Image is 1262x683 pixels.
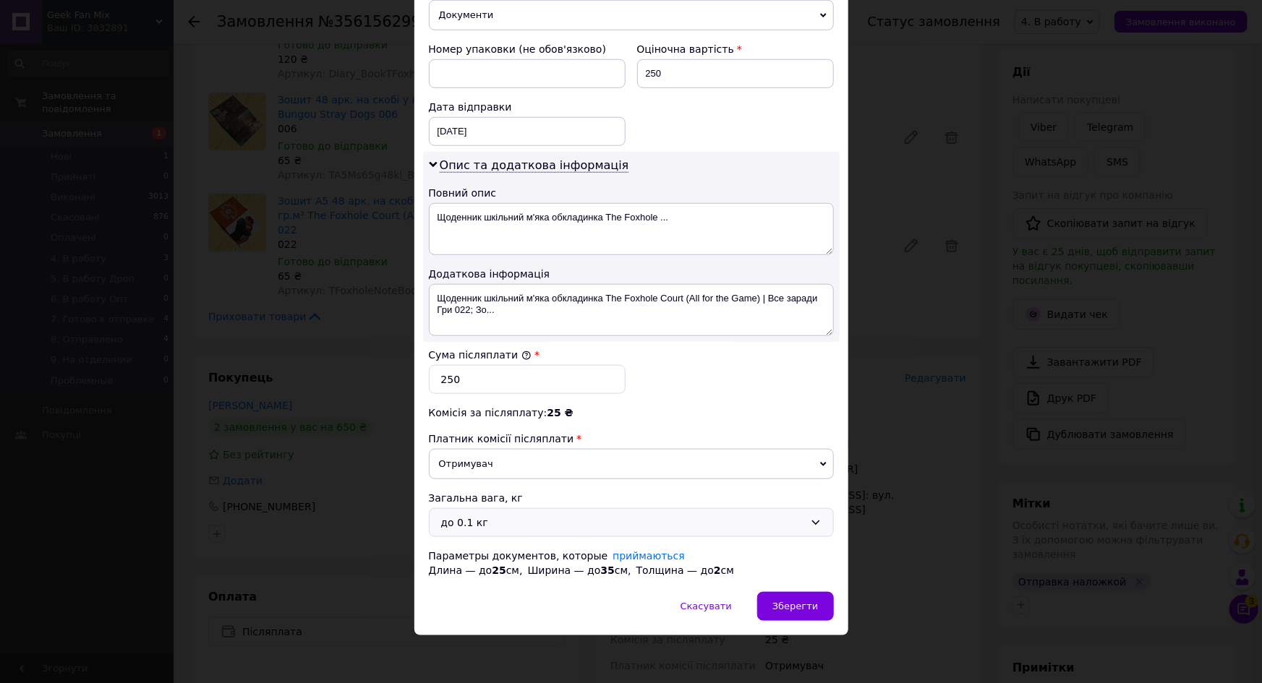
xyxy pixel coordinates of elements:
[547,407,573,418] span: 25 ₴
[772,601,818,611] span: Зберегти
[429,186,834,200] div: Повний опис
[429,405,834,420] div: Комісія за післяплату:
[429,449,834,479] span: Отримувач
[429,267,834,281] div: Додаткова інформація
[441,515,804,530] div: до 0.1 кг
[492,564,506,576] span: 25
[429,491,834,505] div: Загальна вага, кг
[429,100,626,114] div: Дата відправки
[429,433,574,444] span: Платник комісії післяплати
[601,564,615,576] span: 35
[440,158,629,173] span: Опис та додаткова інформація
[681,601,732,611] span: Скасувати
[429,203,834,255] textarea: Щоденник шкільний м'яка обкладинка The Foxhole ...
[714,564,721,576] span: 2
[613,550,685,562] a: приймаються
[429,349,532,361] label: Сума післяплати
[429,42,626,56] div: Номер упаковки (не обов'язково)
[637,42,834,56] div: Оціночна вартість
[429,284,834,336] textarea: Щоденник шкільний м'яка обкладинка The Foxhole Court (All for the Game) | Все заради Гри 022; Зо...
[429,549,834,577] div: Параметры документов, которые Длина — до см, Ширина — до см, Толщина — до см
